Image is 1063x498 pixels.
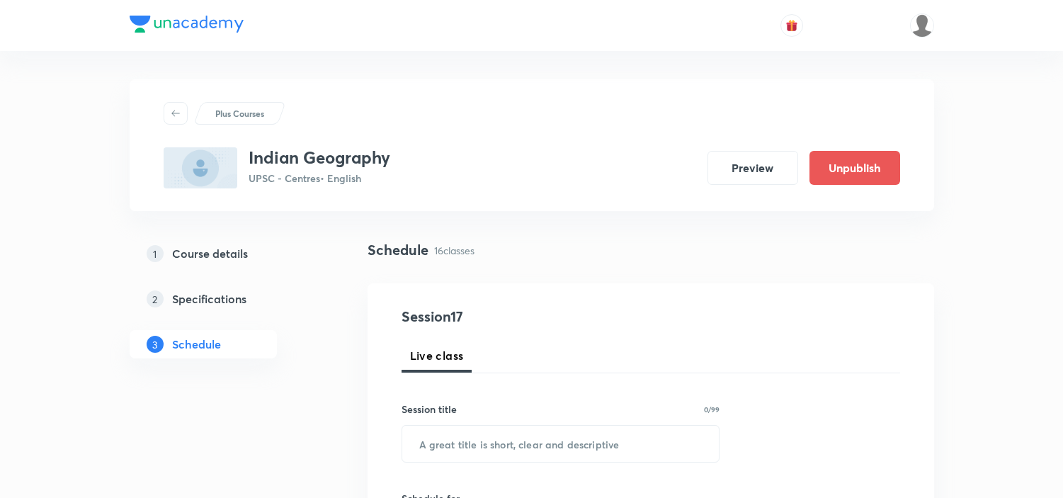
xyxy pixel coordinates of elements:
h5: Course details [172,245,248,262]
h5: Specifications [172,290,246,307]
img: avatar [785,19,798,32]
img: Company Logo [130,16,244,33]
p: 16 classes [434,243,474,258]
img: Abhijeet Srivastav [910,13,934,38]
h6: Session title [402,402,457,417]
button: Unpublish [809,151,900,185]
p: UPSC - Centres • English [249,171,390,186]
h5: Schedule [172,336,221,353]
a: Company Logo [130,16,244,36]
h3: Indian Geography [249,147,390,168]
img: F23286B8-FDA8-44D8-BE2A-B8FA039665CE_plus.png [164,147,237,188]
button: avatar [780,14,803,37]
p: Plus Courses [215,107,264,120]
p: 2 [147,290,164,307]
span: Live class [410,347,464,364]
input: A great title is short, clear and descriptive [402,426,720,462]
p: 0/99 [704,406,720,413]
p: 3 [147,336,164,353]
p: 1 [147,245,164,262]
h4: Session 17 [402,306,660,327]
h4: Schedule [368,239,428,261]
button: Preview [707,151,798,185]
a: 1Course details [130,239,322,268]
a: 2Specifications [130,285,322,313]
